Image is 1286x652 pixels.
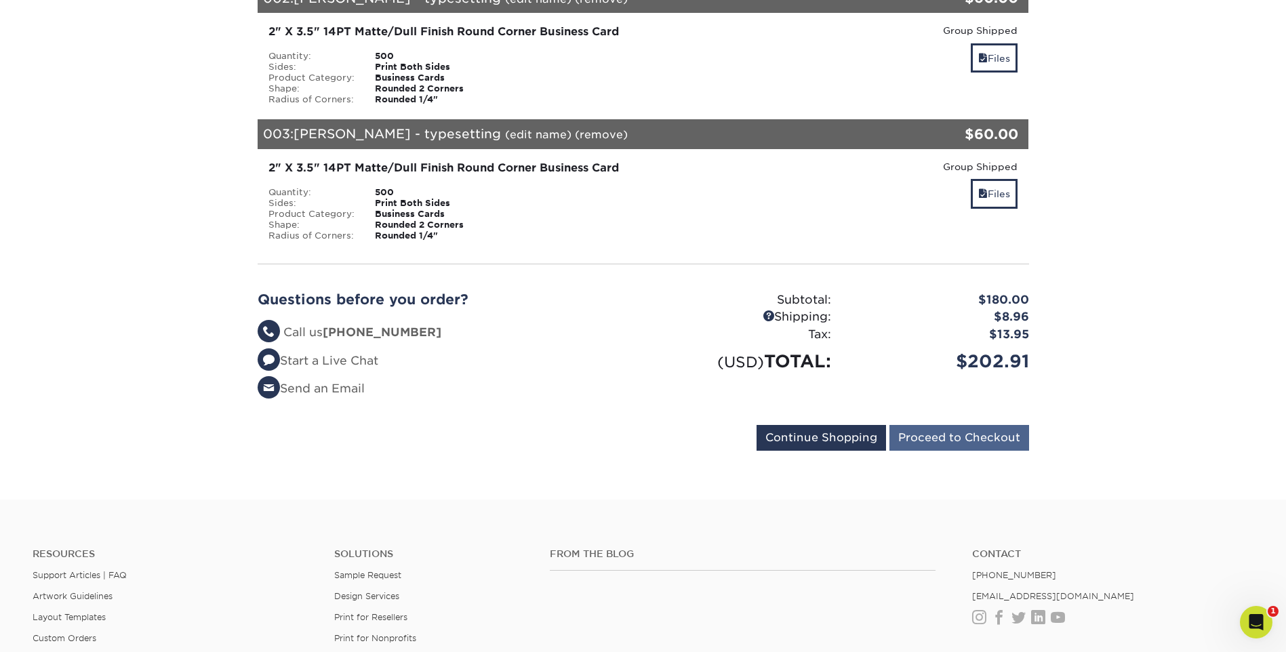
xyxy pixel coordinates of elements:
[717,353,764,371] small: (USD)
[334,548,529,560] h4: Solutions
[258,291,633,308] h2: Questions before you order?
[365,230,515,241] div: Rounded 1/4"
[258,382,365,395] a: Send an Email
[643,308,841,326] div: Shipping:
[33,633,96,643] a: Custom Orders
[575,128,628,141] a: (remove)
[365,94,515,105] div: Rounded 1/4"
[258,119,900,149] div: 003:
[33,548,314,560] h4: Resources
[33,591,113,601] a: Artwork Guidelines
[1268,606,1279,617] span: 1
[889,425,1029,451] input: Proceed to Checkout
[258,324,633,342] li: Call us
[365,51,515,62] div: 500
[550,548,936,560] h4: From the Blog
[505,128,571,141] a: (edit name)
[258,62,365,73] div: Sides:
[268,24,761,40] div: 2" X 3.5" 14PT Matte/Dull Finish Round Corner Business Card
[972,570,1056,580] a: [PHONE_NUMBER]
[323,325,441,339] strong: [PHONE_NUMBER]
[972,591,1134,601] a: [EMAIL_ADDRESS][DOMAIN_NAME]
[900,124,1019,144] div: $60.00
[258,73,365,83] div: Product Category:
[782,160,1018,174] div: Group Shipped
[365,220,515,230] div: Rounded 2 Corners
[365,187,515,198] div: 500
[971,179,1018,208] a: Files
[258,198,365,209] div: Sides:
[334,633,416,643] a: Print for Nonprofits
[334,612,407,622] a: Print for Resellers
[258,220,365,230] div: Shape:
[365,73,515,83] div: Business Cards
[841,308,1039,326] div: $8.96
[841,291,1039,309] div: $180.00
[258,354,378,367] a: Start a Live Chat
[33,570,127,580] a: Support Articles | FAQ
[268,160,761,176] div: 2" X 3.5" 14PT Matte/Dull Finish Round Corner Business Card
[841,348,1039,374] div: $202.91
[365,62,515,73] div: Print Both Sides
[757,425,886,451] input: Continue Shopping
[841,326,1039,344] div: $13.95
[33,612,106,622] a: Layout Templates
[643,326,841,344] div: Tax:
[978,188,988,199] span: files
[972,548,1253,560] a: Contact
[365,83,515,94] div: Rounded 2 Corners
[258,83,365,94] div: Shape:
[258,51,365,62] div: Quantity:
[258,230,365,241] div: Radius of Corners:
[258,209,365,220] div: Product Category:
[258,94,365,105] div: Radius of Corners:
[334,591,399,601] a: Design Services
[334,570,401,580] a: Sample Request
[971,43,1018,73] a: Files
[1240,606,1272,638] iframe: Intercom live chat
[643,348,841,374] div: TOTAL:
[294,126,501,141] span: [PERSON_NAME] - typesetting
[978,53,988,64] span: files
[782,24,1018,37] div: Group Shipped
[365,209,515,220] div: Business Cards
[365,198,515,209] div: Print Both Sides
[643,291,841,309] div: Subtotal:
[258,187,365,198] div: Quantity:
